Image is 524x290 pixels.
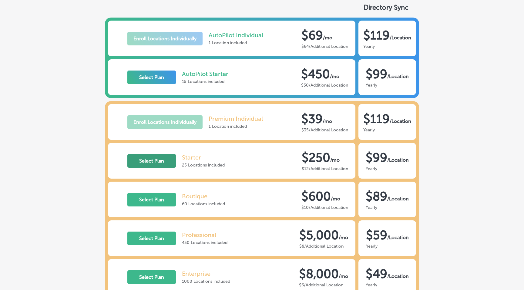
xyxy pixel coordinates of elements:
[182,70,228,77] p: AutoPilot Starter
[127,32,203,45] button: Enroll Locations Individually
[209,31,263,39] p: AutoPilot Individual
[323,35,332,41] b: / mo
[301,189,331,203] p: $600
[182,279,230,284] p: 1000 Locations included
[301,44,348,49] div: $64/Additional Location
[330,74,339,79] b: / mo
[301,83,348,88] div: $30/Additional Location
[339,273,348,279] b: / mo
[127,115,203,129] button: Enroll Locations Individually
[301,127,348,133] div: $35/Additional Location
[366,67,387,81] p: $99
[182,154,225,161] p: Starter
[302,150,330,165] p: $250
[301,67,330,81] p: $450
[366,205,409,210] div: Yearly
[390,118,411,124] b: /Location
[363,44,411,49] div: Yearly
[387,235,409,240] b: /Location
[366,228,387,242] p: $59
[323,118,332,124] b: / mo
[366,266,387,281] p: $49
[331,196,340,202] b: / mo
[209,115,263,122] p: Premium Individual
[363,111,390,126] p: $119
[366,150,387,165] p: $99
[127,232,176,245] button: Select Plan
[301,111,323,126] p: $39
[364,3,416,12] p: Directory Sync
[387,273,409,279] b: /Location
[299,244,348,249] div: $8/Additional Location
[209,124,263,129] p: 1 Location included
[387,157,409,163] b: /Location
[127,270,176,284] button: Select Plan
[366,244,409,249] div: Yearly
[330,157,340,163] b: / mo
[387,74,409,79] b: /Location
[127,154,176,168] button: Select Plan
[182,163,225,168] p: 25 Locations included
[366,282,409,288] div: Yearly
[182,193,225,200] p: Boutique
[299,228,339,242] p: $5,000
[182,231,227,239] p: Professional
[366,189,387,203] p: $89
[209,40,263,45] p: 1 Location included
[299,266,339,281] p: $8,000
[127,193,176,206] button: Select Plan
[363,28,390,42] p: $119
[390,35,411,41] b: /Location
[182,79,228,84] p: 15 Locations included
[299,282,348,288] div: $6/Additional Location
[301,205,348,210] div: $10/Additional Location
[366,166,409,171] div: Yearly
[363,127,411,133] div: Yearly
[339,235,348,240] b: / mo
[182,270,230,277] p: Enterprise
[182,240,227,245] p: 450 Locations included
[127,71,176,84] button: Select Plan
[387,196,409,202] b: /Location
[301,28,323,42] p: $69
[302,166,348,171] div: $12/Additional Location
[366,83,409,88] div: Yearly
[182,201,225,206] p: 60 Locations included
